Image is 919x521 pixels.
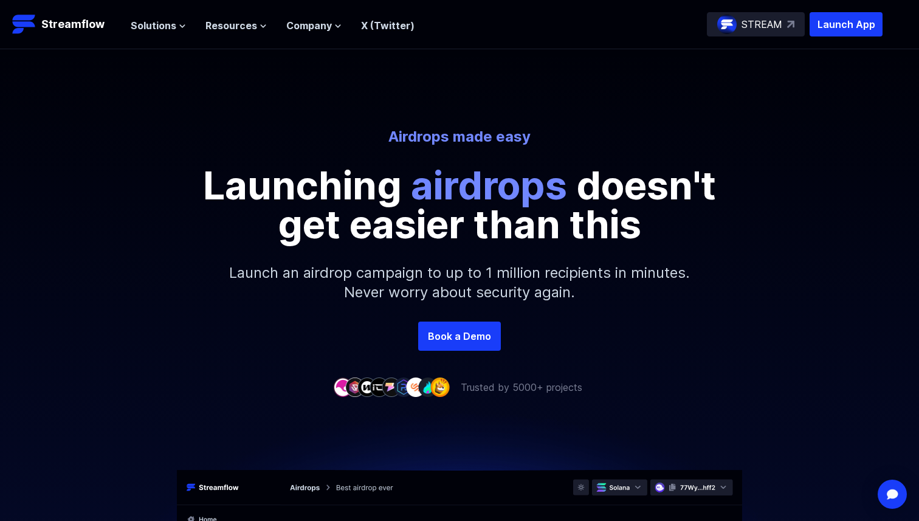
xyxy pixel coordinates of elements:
[198,244,721,322] p: Launch an airdrop campaign to up to 1 million recipients in minutes. Never worry about security a...
[406,378,425,396] img: company-7
[707,12,805,36] a: STREAM
[286,18,332,33] span: Company
[370,378,389,396] img: company-4
[787,21,794,28] img: top-right-arrow.svg
[742,17,782,32] p: STREAM
[810,12,883,36] button: Launch App
[131,18,176,33] span: Solutions
[717,15,737,34] img: streamflow-logo-circle.png
[411,162,567,209] span: airdrops
[418,378,438,396] img: company-8
[345,378,365,396] img: company-2
[333,378,353,396] img: company-1
[361,19,415,32] a: X (Twitter)
[418,322,501,351] a: Book a Demo
[382,378,401,396] img: company-5
[12,12,119,36] a: Streamflow
[186,166,733,244] p: Launching doesn't get easier than this
[41,16,105,33] p: Streamflow
[430,378,450,396] img: company-9
[12,12,36,36] img: Streamflow Logo
[461,380,582,395] p: Trusted by 5000+ projects
[205,18,257,33] span: Resources
[878,480,907,509] div: Open Intercom Messenger
[205,18,267,33] button: Resources
[394,378,413,396] img: company-6
[357,378,377,396] img: company-3
[123,127,796,147] p: Airdrops made easy
[286,18,342,33] button: Company
[131,18,186,33] button: Solutions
